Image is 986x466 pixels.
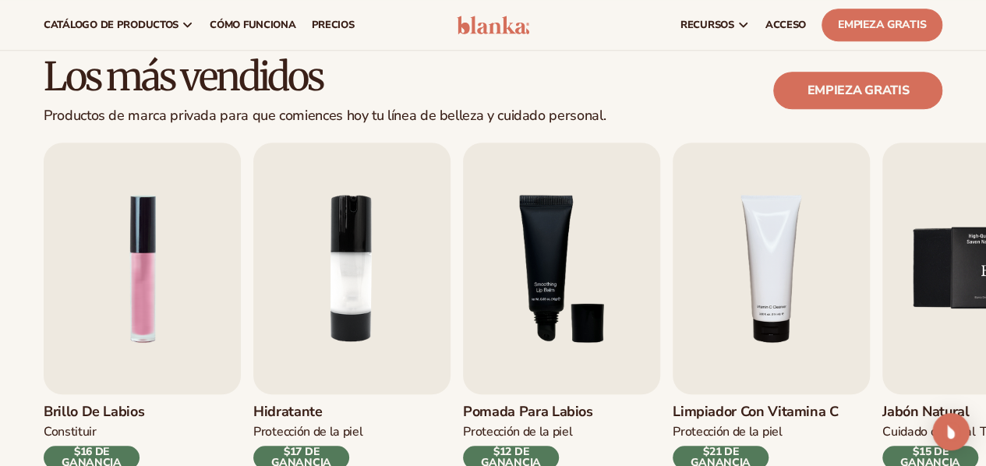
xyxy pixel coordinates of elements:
font: Pomada para labios [463,402,593,421]
font: Cómo funciona [210,18,295,32]
div: Open Intercom Messenger [932,413,970,450]
a: Empieza gratis [773,72,942,109]
font: Protección de la piel [673,423,782,440]
font: Empieza gratis [838,17,926,32]
font: precios [312,18,355,32]
font: Limpiador con vitamina C [673,402,838,421]
font: Productos de marca privada para que comiences hoy tu línea de belleza y cuidado personal. [44,106,606,125]
font: CONSTITUIR [44,423,97,440]
font: Los más vendidos [44,52,323,101]
font: Hidratante [253,402,322,421]
font: Brillo de labios [44,402,144,421]
font: recursos [680,18,734,32]
font: Jabón natural [882,402,969,421]
img: logo [457,16,530,34]
a: Empieza gratis [822,9,942,41]
font: Cuidado corporal [882,423,975,440]
font: catálogo de productos [44,18,178,32]
font: Empieza gratis [807,82,909,99]
font: ACCESO [765,18,806,32]
font: PROTECCIÓN DE LA PIEL [463,423,572,440]
font: PROTECCIÓN DE LA PIEL [253,423,362,440]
